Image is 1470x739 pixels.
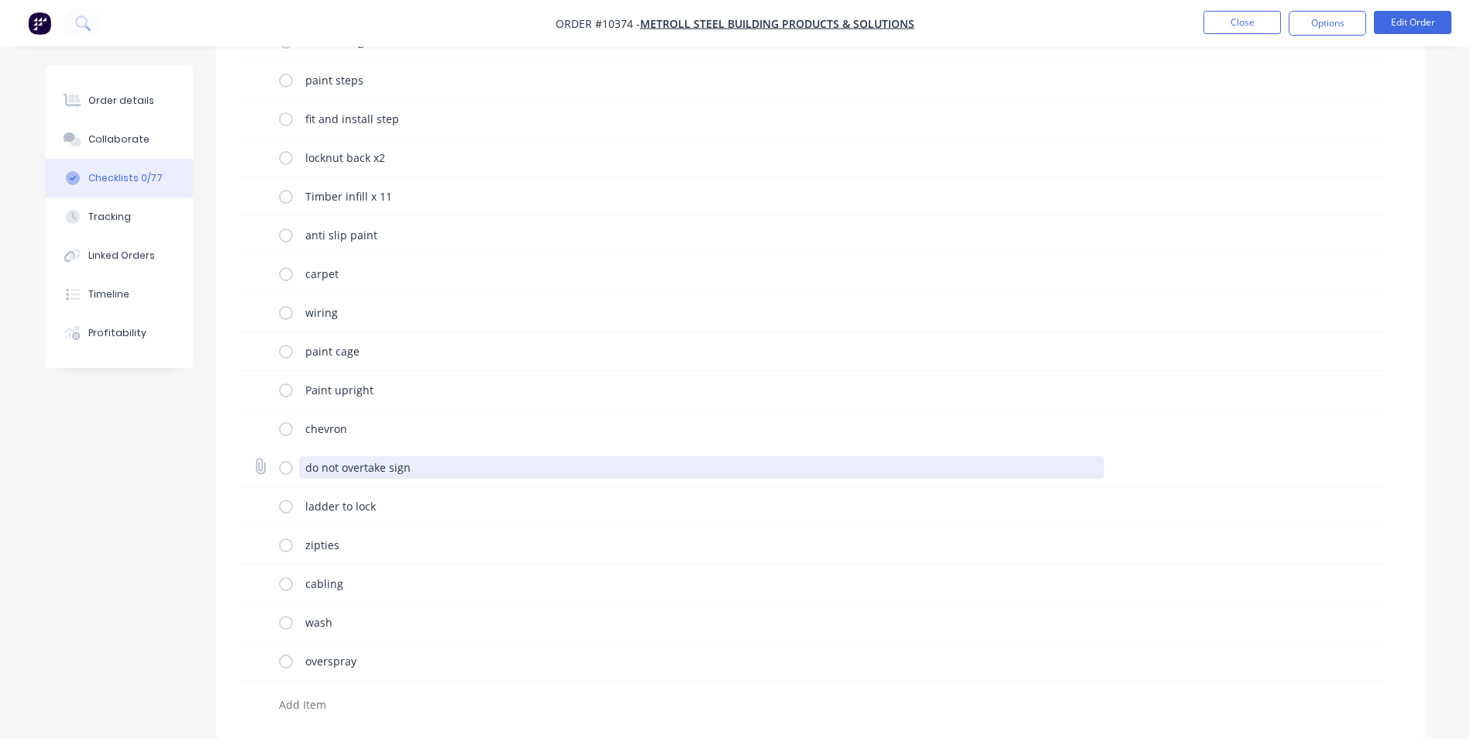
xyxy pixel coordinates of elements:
button: Timeline [46,275,193,314]
button: Linked Orders [46,236,193,275]
div: Profitability [88,326,146,340]
textarea: anti slip paint [299,224,1104,246]
textarea: wash [299,611,1104,634]
a: Metroll Steel Building products & Solutions [640,16,914,31]
button: Collaborate [46,120,193,159]
textarea: wiring [299,301,1104,324]
textarea: carpet [299,263,1104,285]
textarea: fit and install step [299,108,1104,130]
button: Edit Order [1374,11,1451,34]
span: Order #10374 - [556,16,640,31]
div: Collaborate [88,132,150,146]
textarea: Timber infill x 11 [299,185,1104,208]
button: Checklists 0/77 [46,159,193,198]
button: Tracking [46,198,193,236]
textarea: zipties [299,534,1104,556]
textarea: paint cage [299,340,1104,363]
div: Checklists 0/77 [88,171,163,185]
button: Close [1203,11,1281,34]
textarea: Paint upright [299,379,1104,401]
textarea: chevron [299,418,1104,440]
textarea: cabling [299,572,1104,595]
textarea: ladder to lock [299,495,1104,517]
textarea: locknut back x2 [299,146,1104,169]
div: Tracking [88,210,131,224]
div: Order details [88,94,154,108]
button: Order details [46,81,193,120]
div: Timeline [88,287,129,301]
textarea: paint steps [299,69,1104,91]
img: Factory [28,12,51,35]
button: Profitability [46,314,193,352]
div: Linked Orders [88,249,155,263]
button: Options [1289,11,1366,36]
textarea: do not overtake sign [299,456,1104,479]
textarea: overspray [299,650,1104,672]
